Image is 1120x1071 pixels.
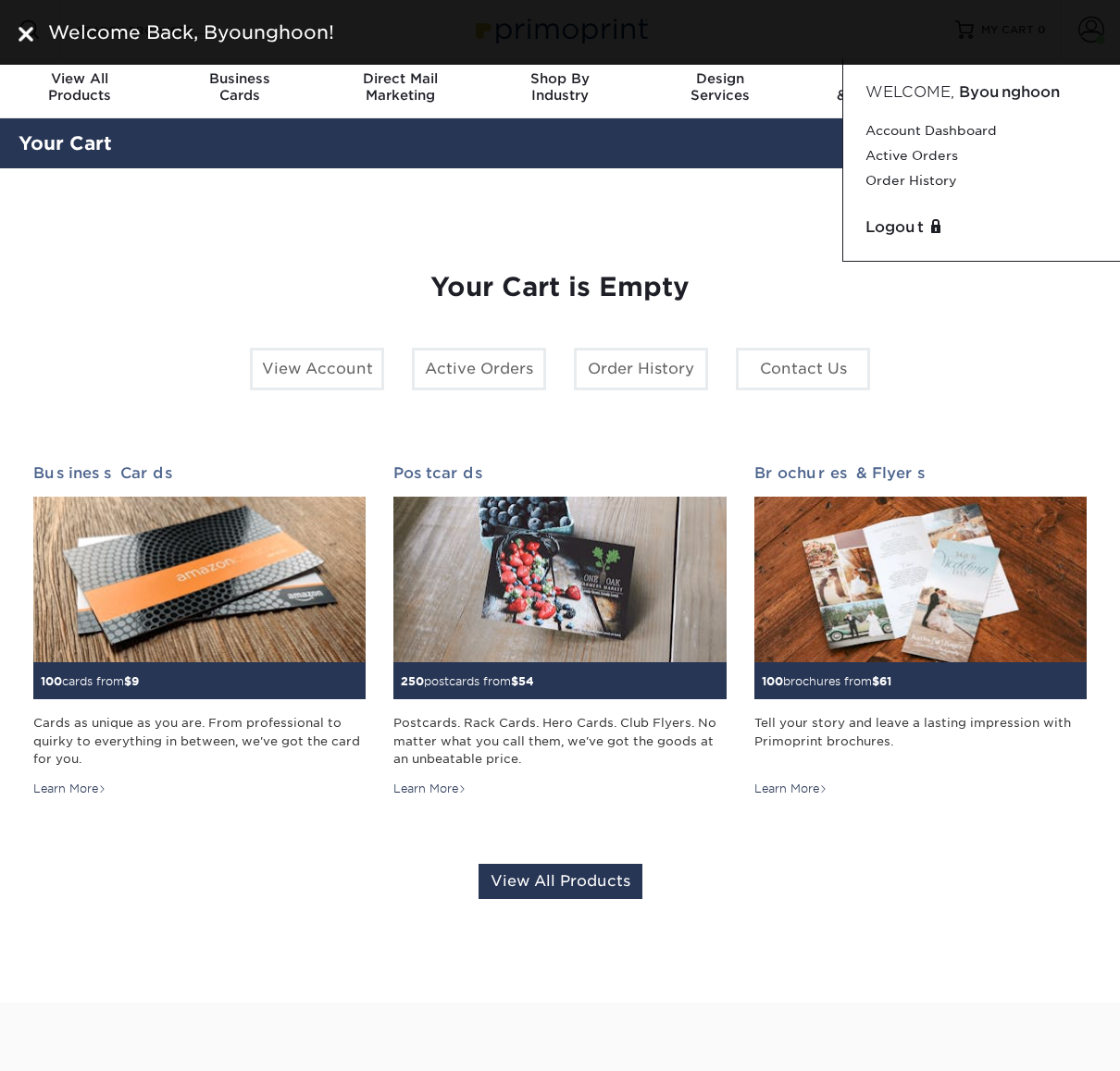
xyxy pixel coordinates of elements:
span: Shop By [480,70,641,87]
div: Industry [480,70,641,104]
div: & Templates [800,70,960,104]
h2: Brochures & Flyers [754,464,1087,482]
a: View Account [250,348,384,390]
span: Business [160,70,320,87]
a: Active Orders [865,143,1098,168]
div: Tell your story and leave a lasting impression with Primoprint brochures. [754,714,1087,768]
small: postcards from [401,674,534,688]
div: Marketing [320,70,480,104]
a: Order History [865,168,1098,193]
span: 54 [518,674,534,688]
a: Account Dashboard [865,118,1098,143]
span: 61 [879,674,891,688]
span: Resources [800,70,960,87]
a: Logout [865,216,1098,239]
img: Business Cards [33,497,366,663]
a: Brochures & Flyers 100brochures from$61 Tell your story and leave a lasting impression with Primo... [754,464,1087,797]
div: Learn More [754,781,828,797]
a: Contact Us [736,348,870,390]
a: BusinessCards [160,59,320,118]
div: Cards as unique as you are. From professional to quirky to everything in between, we've got the c... [33,714,366,768]
h1: Your Cart is Empty [33,272,1087,303]
h2: Business Cards [33,464,366,482]
img: Brochures & Flyers [754,497,1087,663]
a: Your Cart [19,132,112,154]
h2: Postcards [393,464,726,482]
div: Learn More [33,781,106,797]
span: $ [872,674,879,688]
span: 100 [762,674,783,688]
div: Learn More [393,781,467,797]
span: 100 [41,674,62,688]
span: Welcome, [865,83,954,101]
span: 9 [131,674,139,688]
div: Cards [160,70,320,104]
small: cards from [41,674,139,688]
span: Byounghoon [959,83,1060,101]
a: Direct MailMarketing [320,59,480,118]
small: brochures from [762,674,891,688]
span: Welcome Back, Byounghoon! [48,21,334,43]
a: Resources& Templates [800,59,960,118]
a: Shop ByIndustry [480,59,641,118]
span: $ [511,674,518,688]
span: Design [640,70,800,87]
span: Direct Mail [320,70,480,87]
a: Business Cards 100cards from$9 Cards as unique as you are. From professional to quirky to everyth... [33,464,366,797]
span: 250 [401,674,424,688]
span: $ [124,674,131,688]
a: Active Orders [412,348,546,390]
a: DesignServices [640,59,800,118]
div: Postcards. Rack Cards. Hero Cards. Club Flyers. No matter what you call them, we've got the goods... [393,714,726,768]
div: Services [640,70,800,104]
a: View All Products [479,864,642,899]
img: Postcards [393,497,726,663]
a: Postcards 250postcards from$54 Postcards. Rack Cards. Hero Cards. Club Flyers. No matter what you... [393,464,726,797]
a: Order History [574,348,708,390]
img: close [19,27,33,42]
